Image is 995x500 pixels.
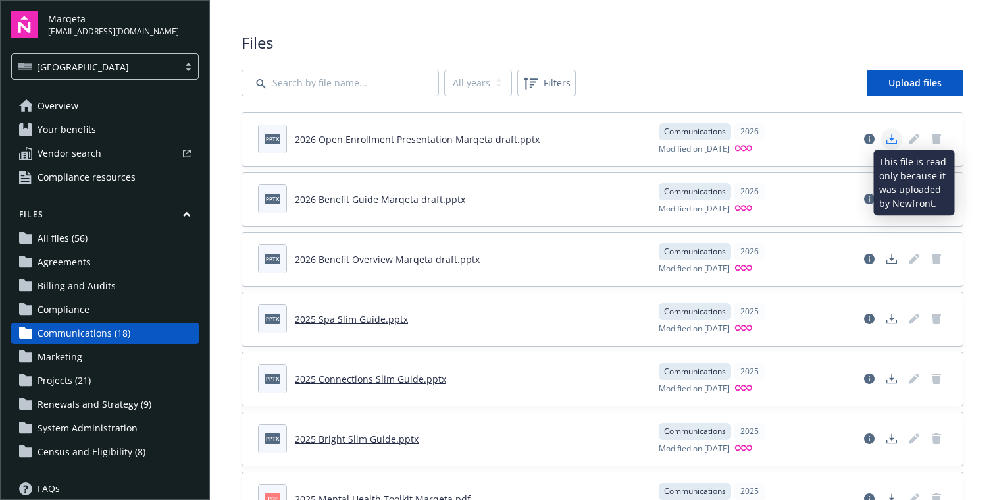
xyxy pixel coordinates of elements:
span: pptx [265,314,280,323]
span: Compliance [38,299,89,320]
a: View file details [859,368,880,389]
div: 2026 [734,183,765,200]
a: 2025 Bright Slim Guide.pptx [295,433,419,445]
span: Modified on [DATE] [659,143,730,155]
span: pptx [265,374,280,383]
a: Upload files [867,70,963,96]
a: Compliance resources [11,167,199,188]
span: Communications [664,426,726,437]
span: Communications [664,126,726,138]
span: Edit document [904,248,925,269]
span: Delete document [926,128,947,150]
span: [EMAIL_ADDRESS][DOMAIN_NAME] [48,26,179,38]
a: 2025 Connections Slim Guide.pptx [295,373,446,385]
a: Download document [881,428,902,449]
a: Projects (21) [11,370,199,391]
span: pptx [265,194,280,204]
span: Marketing [38,347,82,368]
a: Download document [881,308,902,329]
span: Delete document [926,308,947,329]
span: Communications (18) [38,323,130,344]
span: System Administration [38,418,138,439]
input: Search by file name... [242,70,439,96]
span: Files [242,32,963,54]
div: 2025 [734,363,765,380]
a: Vendor search [11,143,199,164]
a: 2025 Spa Slim Guide.pptx [295,313,408,325]
span: [GEOGRAPHIC_DATA] [37,60,129,74]
a: FAQs [11,478,199,499]
div: 2026 [734,123,765,140]
a: Compliance [11,299,199,320]
span: Edit document [904,368,925,389]
span: pptx [265,134,280,144]
button: Files [11,209,199,225]
span: Edit document [904,128,925,150]
span: Communications [664,486,726,497]
button: Marqeta[EMAIL_ADDRESS][DOMAIN_NAME] [48,11,199,38]
a: Agreements [11,252,199,273]
img: navigator-logo.svg [11,11,38,38]
a: 2026 Open Enrollment Presentation Marqeta draft.pptx [295,133,540,146]
div: 2025 [734,423,765,440]
span: Filters [520,72,573,94]
button: Filters [517,70,576,96]
span: Billing and Audits [38,275,116,296]
span: Census and Eligibility (8) [38,441,145,462]
a: 2026 Benefit Guide Marqeta draft.pptx [295,193,465,206]
span: Renewals and Strategy (9) [38,394,151,415]
a: View file details [859,188,880,209]
a: Your benefits [11,119,199,140]
a: View file details [859,428,880,449]
span: Edit document [904,308,925,329]
span: pptx [265,433,280,443]
span: Upload files [888,76,942,89]
span: FAQs [38,478,60,499]
div: 2025 [734,483,765,500]
span: Projects (21) [38,370,91,391]
span: Modified on [DATE] [659,263,730,275]
span: [GEOGRAPHIC_DATA] [18,60,172,74]
span: All files (56) [38,228,88,249]
a: Marketing [11,347,199,368]
span: Agreements [38,252,91,273]
span: Marqeta [48,12,179,26]
span: Delete document [926,368,947,389]
a: All files (56) [11,228,199,249]
span: pptx [265,254,280,264]
span: Filters [544,76,571,90]
span: Modified on [DATE] [659,443,730,455]
span: Communications [664,306,726,318]
span: Delete document [926,428,947,449]
a: Renewals and Strategy (9) [11,394,199,415]
a: Census and Eligibility (8) [11,441,199,462]
div: 2025 [734,303,765,320]
a: Download document [881,128,902,150]
a: System Administration [11,418,199,439]
span: Your benefits [38,119,96,140]
a: Download document [881,248,902,269]
span: Vendor search [38,143,101,164]
a: Communications (18) [11,323,199,344]
span: Delete document [926,248,947,269]
a: Billing and Audits [11,275,199,296]
a: 2026 Benefit Overview Marqeta draft.pptx [295,253,480,265]
span: Modified on [DATE] [659,383,730,395]
span: Edit document [904,428,925,449]
a: Download document [881,368,902,389]
span: Compliance resources [38,167,136,188]
span: Overview [38,96,78,117]
div: 2026 [734,243,765,260]
a: View file details [859,128,880,150]
span: Communications [664,186,726,198]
